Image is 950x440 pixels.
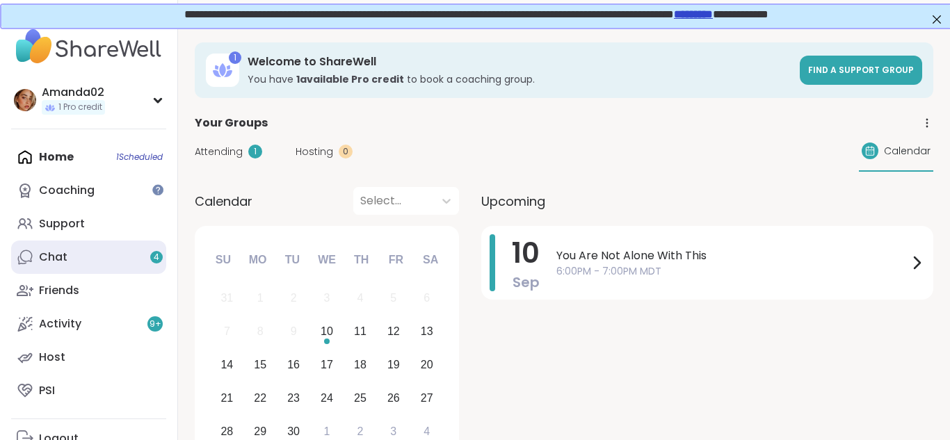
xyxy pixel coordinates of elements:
[245,383,275,413] div: Choose Monday, September 22nd, 2025
[481,192,545,211] span: Upcoming
[220,389,233,407] div: 21
[279,383,309,413] div: Choose Tuesday, September 23rd, 2025
[195,192,252,211] span: Calendar
[291,322,297,341] div: 9
[39,216,85,231] div: Support
[150,318,161,330] span: 9 +
[248,145,262,158] div: 1
[346,284,376,313] div: Not available Thursday, September 4th, 2025
[884,144,931,158] span: Calendar
[412,383,442,413] div: Choose Saturday, September 27th, 2025
[245,350,275,380] div: Choose Monday, September 15th, 2025
[346,245,377,275] div: Th
[242,245,273,275] div: Mo
[354,355,367,374] div: 18
[254,389,266,407] div: 22
[212,317,242,347] div: Not available Sunday, September 7th, 2025
[195,115,268,131] span: Your Groups
[248,54,791,70] h3: Welcome to ShareWell
[291,288,297,307] div: 2
[296,145,333,159] span: Hosting
[11,341,166,374] a: Host
[346,383,376,413] div: Choose Thursday, September 25th, 2025
[39,350,65,365] div: Host
[424,288,430,307] div: 6
[212,284,242,313] div: Not available Sunday, August 31st, 2025
[354,322,367,341] div: 11
[152,184,163,195] iframe: Spotlight
[346,317,376,347] div: Choose Thursday, September 11th, 2025
[556,247,908,264] span: You Are Not Alone With This
[279,284,309,313] div: Not available Tuesday, September 2nd, 2025
[279,317,309,347] div: Not available Tuesday, September 9th, 2025
[195,145,243,159] span: Attending
[380,245,411,275] div: Fr
[257,288,264,307] div: 1
[279,350,309,380] div: Choose Tuesday, September 16th, 2025
[321,322,333,341] div: 10
[257,322,264,341] div: 8
[390,288,396,307] div: 5
[415,245,446,275] div: Sa
[312,350,342,380] div: Choose Wednesday, September 17th, 2025
[346,350,376,380] div: Choose Thursday, September 18th, 2025
[412,317,442,347] div: Choose Saturday, September 13th, 2025
[208,245,239,275] div: Su
[212,350,242,380] div: Choose Sunday, September 14th, 2025
[39,316,81,332] div: Activity
[154,252,159,263] span: 4
[321,355,333,374] div: 17
[378,317,408,347] div: Choose Friday, September 12th, 2025
[39,283,79,298] div: Friends
[245,317,275,347] div: Not available Monday, September 8th, 2025
[421,389,433,407] div: 27
[378,383,408,413] div: Choose Friday, September 26th, 2025
[808,64,914,76] span: Find a support group
[513,272,540,292] span: Sep
[11,174,166,207] a: Coaching
[512,234,540,272] span: 10
[287,389,300,407] div: 23
[39,250,67,265] div: Chat
[220,288,233,307] div: 31
[296,72,404,86] b: 1 available Pro credit
[800,56,922,85] a: Find a support group
[11,207,166,241] a: Support
[11,274,166,307] a: Friends
[287,355,300,374] div: 16
[11,241,166,274] a: Chat4
[254,355,266,374] div: 15
[412,284,442,313] div: Not available Saturday, September 6th, 2025
[229,51,241,64] div: 1
[354,389,367,407] div: 25
[556,264,908,279] span: 6:00PM - 7:00PM MDT
[212,383,242,413] div: Choose Sunday, September 21st, 2025
[312,284,342,313] div: Not available Wednesday, September 3rd, 2025
[421,322,433,341] div: 13
[312,245,342,275] div: We
[321,389,333,407] div: 24
[387,322,400,341] div: 12
[220,355,233,374] div: 14
[277,245,307,275] div: Tu
[14,89,36,111] img: Amanda02
[339,145,353,158] div: 0
[312,383,342,413] div: Choose Wednesday, September 24th, 2025
[224,322,230,341] div: 7
[245,284,275,313] div: Not available Monday, September 1st, 2025
[357,288,363,307] div: 4
[378,284,408,313] div: Not available Friday, September 5th, 2025
[248,72,791,86] h3: You have to book a coaching group.
[324,288,330,307] div: 3
[42,85,105,100] div: Amanda02
[387,355,400,374] div: 19
[387,389,400,407] div: 26
[11,22,166,71] img: ShareWell Nav Logo
[58,101,102,113] span: 1 Pro credit
[378,350,408,380] div: Choose Friday, September 19th, 2025
[39,183,95,198] div: Coaching
[39,383,55,398] div: PSI
[412,350,442,380] div: Choose Saturday, September 20th, 2025
[421,355,433,374] div: 20
[11,307,166,341] a: Activity9+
